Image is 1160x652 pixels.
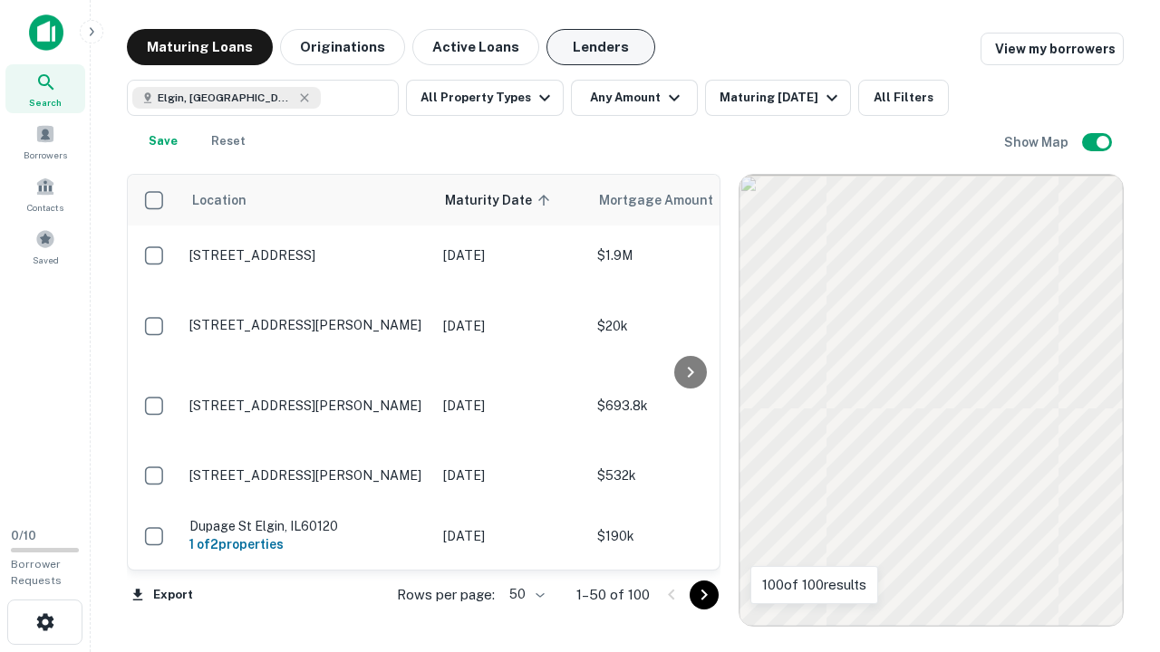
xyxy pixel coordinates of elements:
[127,29,273,65] button: Maturing Loans
[443,465,579,485] p: [DATE]
[690,580,719,609] button: Go to next page
[981,33,1124,65] a: View my borrowers
[5,117,85,166] a: Borrowers
[5,169,85,218] a: Contacts
[720,87,843,109] div: Maturing [DATE]
[443,245,579,265] p: [DATE]
[406,80,564,116] button: All Property Types
[27,200,63,215] span: Contacts
[445,189,556,211] span: Maturity Date
[739,175,1123,626] div: 0 0
[280,29,405,65] button: Originations
[24,148,67,162] span: Borrowers
[597,245,778,265] p: $1.9M
[597,396,778,416] p: $693.8k
[597,526,778,546] p: $190k
[158,90,294,106] span: Elgin, [GEOGRAPHIC_DATA], [GEOGRAPHIC_DATA]
[434,175,588,225] th: Maturity Date
[5,222,85,271] a: Saved
[397,584,495,606] p: Rows per page:
[597,465,778,485] p: $532k
[33,253,59,267] span: Saved
[597,316,778,336] p: $20k
[180,175,434,225] th: Location
[443,316,579,336] p: [DATE]
[546,29,655,65] button: Lenders
[705,80,851,116] button: Maturing [DATE]
[443,396,579,416] p: [DATE]
[189,467,425,484] p: [STREET_ADDRESS][PERSON_NAME]
[11,558,62,587] span: Borrower Requests
[191,189,246,211] span: Location
[412,29,539,65] button: Active Loans
[189,398,425,414] p: [STREET_ADDRESS][PERSON_NAME]
[189,247,425,264] p: [STREET_ADDRESS]
[588,175,788,225] th: Mortgage Amount
[127,581,198,609] button: Export
[1004,132,1071,152] h6: Show Map
[189,317,425,333] p: [STREET_ADDRESS][PERSON_NAME]
[134,123,192,159] button: Save your search to get updates of matches that match your search criteria.
[571,80,698,116] button: Any Amount
[11,529,36,542] span: 0 / 10
[5,64,85,113] a: Search
[502,581,547,608] div: 50
[1069,507,1160,594] iframe: Chat Widget
[189,518,425,534] p: Dupage St Elgin, IL60120
[189,534,425,554] h6: 1 of 2 properties
[443,526,579,546] p: [DATE]
[576,584,650,606] p: 1–50 of 100
[29,95,62,110] span: Search
[199,123,257,159] button: Reset
[858,80,949,116] button: All Filters
[599,189,737,211] span: Mortgage Amount
[762,574,866,596] p: 100 of 100 results
[29,14,63,51] img: capitalize-icon.png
